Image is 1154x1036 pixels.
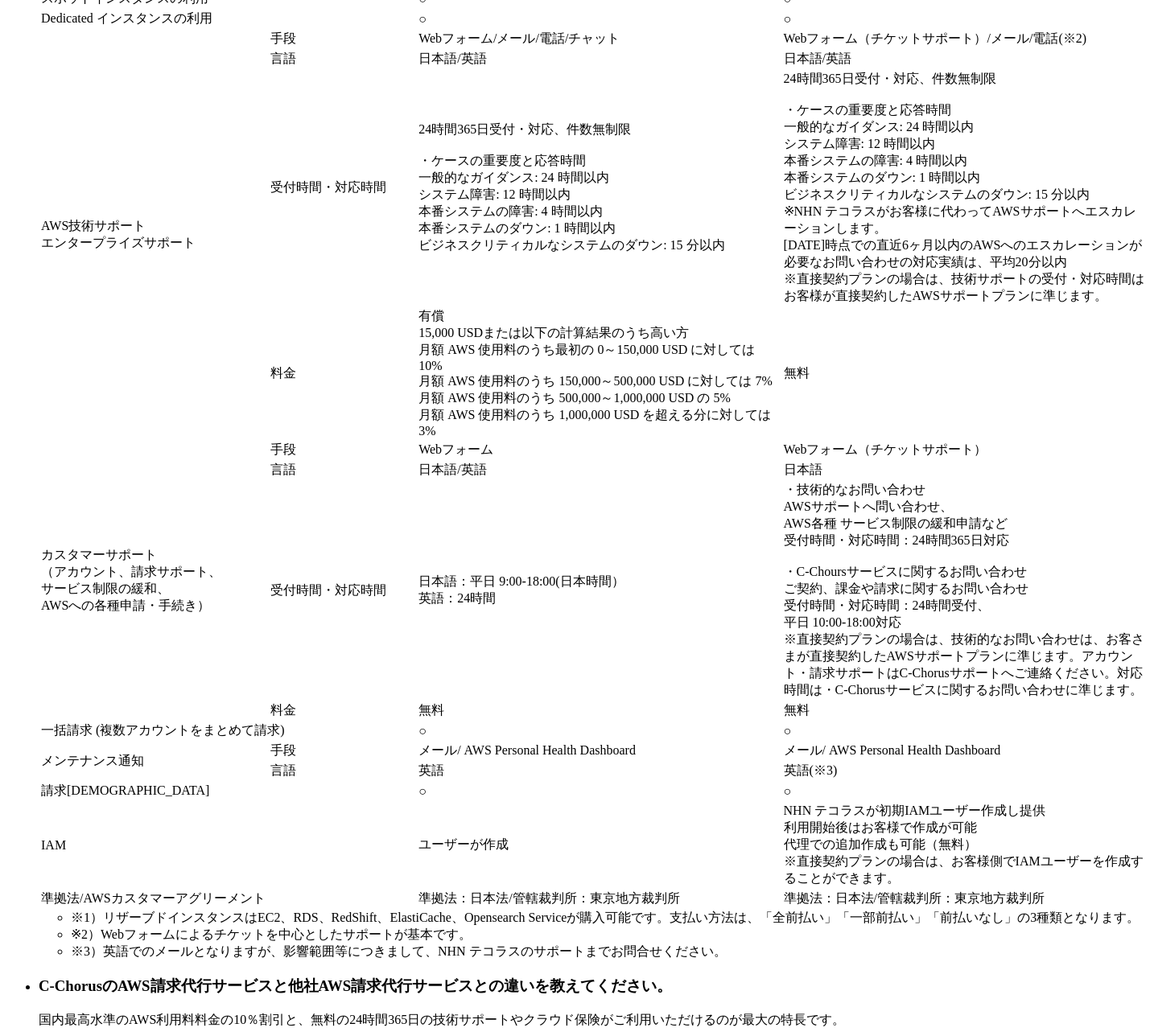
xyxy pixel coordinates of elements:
td: ・技術的なお問い合わせ AWSサポートへ問い合わせ、 AWS各種 サービス制限の緩和申請など 受付時間・対応時間：24時間365日対応 ・C-Choursサービスに関するお問い合わせ ご契約、課... [783,481,1146,700]
h3: C‑ChorusのAWS請求代行サービスと他社AWS請求代行サービスとの違いを教えてください。 [39,976,1148,997]
td: 24時間365日受付・対応、件数無制限 ・ケースの重要度と応答時間 一般的なガイダンス: 24 時間以内 システム障害: 12 時間以内 本番システムの障害: 4 時間以内 本番システムのダウン... [783,70,1146,306]
td: 言語 [270,50,417,68]
td: 受付時間・対応時間 [270,481,417,700]
td: 無料 [418,701,781,720]
p: 国内最高水準のAWS利用料料金の10％割引と、無料の24時間365日の技術サポートやクラウド保険がご利用いただけるのが最大の特長です。 [39,1012,1148,1029]
td: 日本語/英語 [418,461,781,479]
td: Webフォーム/メール/電話/チャット [418,30,781,48]
td: ○ [783,782,1146,800]
td: 受付時間・対応時間 [270,70,417,306]
td: 準拠法：日本法/管轄裁判所：東京地方裁判所 [783,890,1146,908]
td: メンテナンス通知 [40,742,268,780]
td: 請求[DEMOGRAPHIC_DATA] [40,782,416,800]
td: ○ [418,782,781,800]
td: Webフォーム（チケットサポート）/メール/電話(※2) [783,30,1146,48]
td: 日本語 [783,461,1146,479]
td: NHN テコラスが初期IAMユーザー作成し提供 利用開始後はお客様で作成が可能 代理での追加作成も可能（無料） ※直接契約プランの場合は、お客様側でIAMユーザーを作成することができます。 [783,802,1146,888]
td: 言語 [270,461,417,479]
td: 日本語：平日 9:00-18:00(日本時間） 英語：24時間 [418,481,781,700]
td: 言語 [270,762,417,780]
td: メール/ AWS Personal Health Dashboard [418,742,781,760]
td: Dedicated インスタンスの利用 [40,10,416,28]
td: 手段 [270,30,417,48]
td: IAM [40,802,416,888]
td: Webフォーム [418,441,781,459]
td: 料金 [270,307,417,439]
td: 無料 [783,701,1146,720]
td: AWS技術サポート エンタープライズサポート [40,30,268,439]
td: ○ [418,10,781,28]
td: 有償 15,000 USDまたは以下の計算結果のうち高い方 月額 AWS 使用料のうち最初の 0～150,000 USD に対しては 10% 月額 AWS 使用料のうち 150,000～500,... [418,307,781,439]
td: 手段 [270,742,417,760]
td: 英語(※3) [783,762,1146,780]
td: 日本語/英語 [783,50,1146,68]
td: 準拠法/AWSカスタマーアグリーメント [40,890,416,908]
td: 24時間365日受付・対応、件数無制限 ・ケースの重要度と応答時間 一般的なガイダンス: 24 時間以内 システム障害: 12 時間以内 本番システムの障害: 4 時間以内 本番システムのダウン... [418,70,781,306]
td: メール/ AWS Personal Health Dashboard [783,742,1146,760]
td: 英語 [418,762,781,780]
td: ユーザーが作成 [418,802,781,888]
li: ※1）リザーブドインスタンスはEC2、RDS、RedShift、ElastiCache、Opensearch Serviceが購入可能です。支払い方法は、「全前払い」「一部前払い」「前払いなし」... [71,910,1148,927]
td: Webフォーム（チケットサポート） [783,441,1146,459]
td: 料金 [270,701,417,720]
td: 手段 [270,441,417,459]
td: 無料 [783,307,1146,439]
td: 一括請求 (複数アカウントをまとめて請求) [40,721,416,740]
td: ○ [418,721,781,740]
td: ○ [783,10,1146,28]
li: ※3）英語でのメールとなりますが、影響範囲等につきまして、NHN テコラスのサポートまでお問合せください。 [71,943,1148,960]
td: カスタマーサポート （アカウント、請求サポート、 サービス制限の緩和、 AWSへの各種申請・手続き） [40,441,268,720]
li: ※2）Webフォームによるチケットを中心としたサポートが基本です。 [71,927,1148,943]
td: 日本語/英語 [418,50,781,68]
td: ○ [783,721,1146,740]
td: 準拠法：日本法/管轄裁判所：東京地方裁判所 [418,890,781,908]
